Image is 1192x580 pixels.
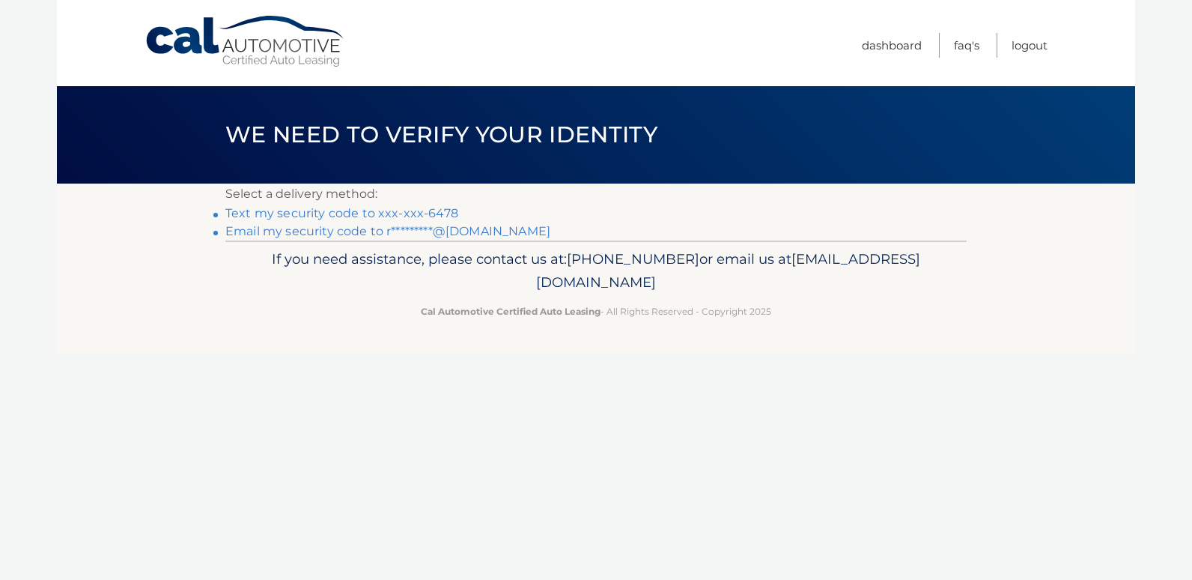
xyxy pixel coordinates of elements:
a: Logout [1012,33,1047,58]
span: We need to verify your identity [225,121,657,148]
p: - All Rights Reserved - Copyright 2025 [235,303,957,319]
p: If you need assistance, please contact us at: or email us at [235,247,957,295]
a: Text my security code to xxx-xxx-6478 [225,206,458,220]
a: Dashboard [862,33,922,58]
p: Select a delivery method: [225,184,967,205]
span: [PHONE_NUMBER] [567,250,699,268]
strong: Cal Automotive Certified Auto Leasing [421,306,600,317]
a: Cal Automotive [145,15,347,68]
a: Email my security code to r*********@[DOMAIN_NAME] [225,224,550,238]
a: FAQ's [954,33,979,58]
